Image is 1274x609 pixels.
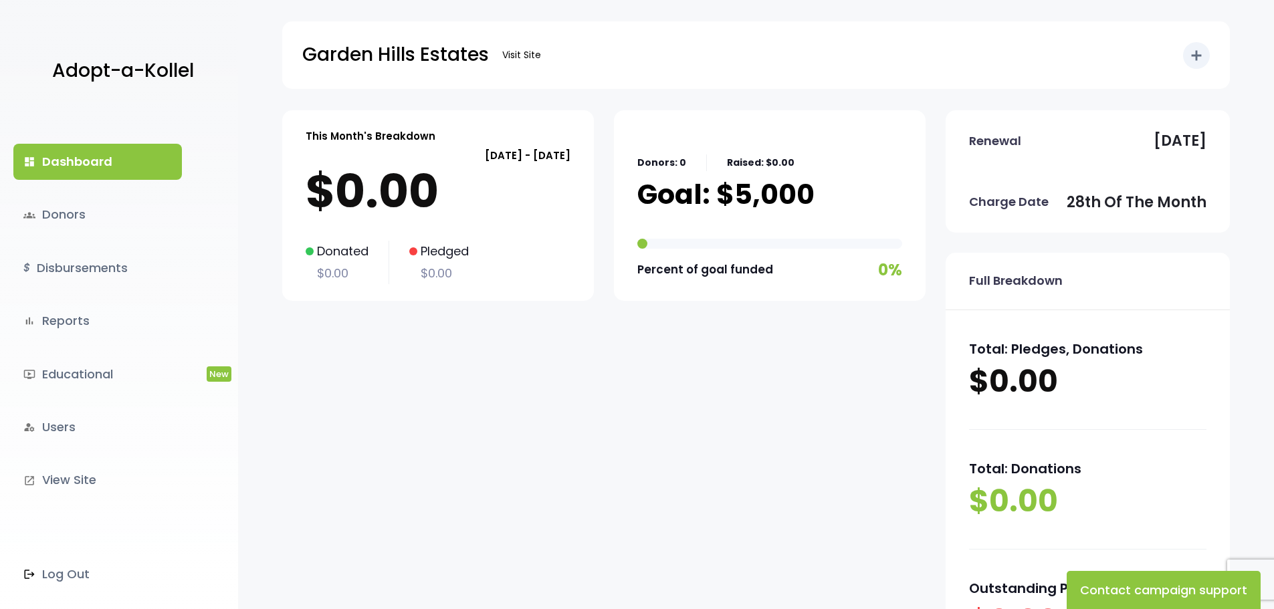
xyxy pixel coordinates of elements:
button: add [1183,42,1210,69]
p: [DATE] [1154,128,1206,154]
p: Pledged [409,241,469,262]
i: launch [23,475,35,487]
a: Log Out [13,556,182,592]
i: dashboard [23,156,35,168]
i: add [1188,47,1204,64]
i: $ [23,259,30,278]
i: ondemand_video [23,368,35,380]
a: Visit Site [496,42,548,68]
p: Outstanding Pledges [969,576,1206,600]
i: bar_chart [23,315,35,327]
a: groupsDonors [13,197,182,233]
i: manage_accounts [23,421,35,433]
p: Total: Pledges, Donations [969,337,1206,361]
p: Goal: $5,000 [637,178,815,211]
p: Adopt-a-Kollel [52,54,194,88]
a: launchView Site [13,462,182,498]
p: [DATE] - [DATE] [306,146,570,164]
p: $0.00 [306,164,570,218]
a: Adopt-a-Kollel [45,39,194,104]
p: $0.00 [409,263,469,284]
p: Raised: $0.00 [727,154,794,171]
p: 28th of the month [1067,189,1206,216]
p: $0.00 [306,263,368,284]
p: Charge Date [969,191,1049,213]
p: Renewal [969,130,1021,152]
span: groups [23,209,35,221]
a: $Disbursements [13,250,182,286]
p: Total: Donations [969,457,1206,481]
p: $0.00 [969,361,1206,402]
p: Donated [306,241,368,262]
span: New [207,366,231,382]
button: Contact campaign support [1067,571,1261,609]
a: ondemand_videoEducationalNew [13,356,182,392]
p: Donors: 0 [637,154,686,171]
p: 0% [878,255,902,284]
p: $0.00 [969,481,1206,522]
p: Percent of goal funded [637,259,773,280]
p: Garden Hills Estates [302,38,489,72]
a: manage_accountsUsers [13,409,182,445]
a: dashboardDashboard [13,144,182,180]
p: Full Breakdown [969,270,1063,291]
a: bar_chartReports [13,303,182,339]
p: This Month's Breakdown [306,127,435,145]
